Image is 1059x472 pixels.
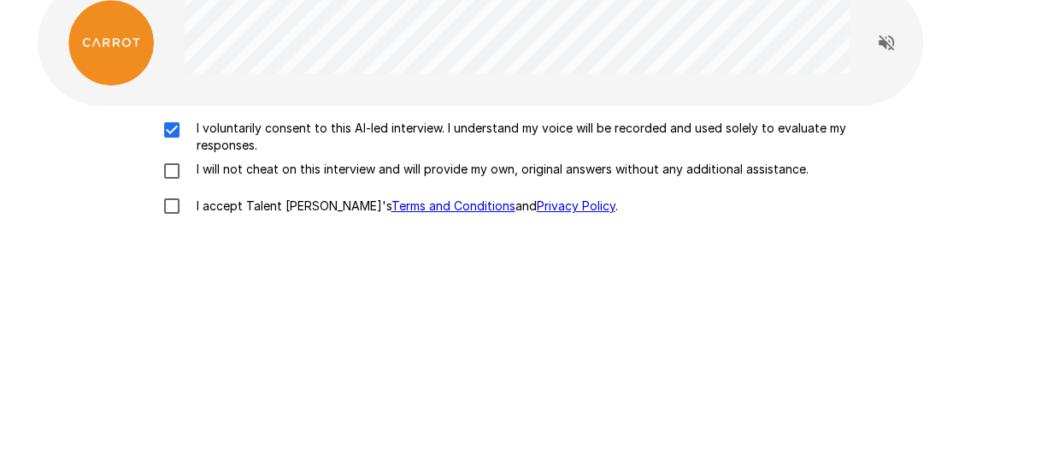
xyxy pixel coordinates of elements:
[537,198,615,213] a: Privacy Policy
[190,198,618,215] p: I accept Talent [PERSON_NAME]'s and .
[190,120,906,154] p: I voluntarily consent to this AI-led interview. I understand my voice will be recorded and used s...
[190,161,809,178] p: I will not cheat on this interview and will provide my own, original answers without any addition...
[391,198,515,213] a: Terms and Conditions
[869,26,903,60] button: Read questions aloud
